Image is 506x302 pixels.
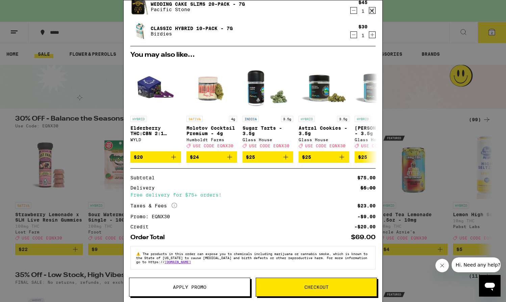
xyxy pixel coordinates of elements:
h2: You may also like... [130,52,376,58]
a: [DOMAIN_NAME] [165,260,191,264]
div: $5.00 [360,185,376,190]
div: Credit [130,224,153,229]
div: Glass House [355,137,405,142]
a: Open page for Elderberry THC:CBN 2:1 Gummies from WYLD [130,62,181,151]
button: Add to bag [299,151,349,163]
button: Increment [369,31,376,38]
img: Classic Hybrid 10-Pack - 7g [130,22,149,41]
p: Birdies [151,31,233,36]
div: $30 [358,24,368,29]
a: Wedding Cake Slims 20-Pack - 7g [151,1,245,7]
img: WYLD - Elderberry THC:CBN 2:1 Gummies [130,62,181,112]
div: 1 [358,33,368,38]
span: USE CODE EQNX30 [249,144,289,148]
div: $69.00 [351,234,376,241]
span: The products in this order can expose you to chemicals including marijuana or cannabis smoke, whi... [136,252,368,264]
img: Glass House - Donny Burger #5 - 3.5g [355,62,405,112]
button: Add to bag [186,151,237,163]
iframe: Button to launch messaging window [479,275,501,297]
a: Classic Hybrid 10-Pack - 7g [151,26,233,31]
span: $20 [134,154,143,160]
a: Open page for Molotov Cocktail Premium - 4g from Humboldt Farms [186,62,237,151]
span: ⚠️ [136,252,143,256]
div: Glass House [243,137,293,142]
p: INDICA [243,116,259,122]
p: SATIVA [186,116,203,122]
p: Pacific Stone [151,7,245,12]
div: $75.00 [357,175,376,180]
div: $23.00 [357,203,376,208]
div: Delivery [130,185,159,190]
div: WYLD [130,137,181,142]
button: Decrement [350,31,357,38]
span: $25 [302,154,311,160]
a: Open page for Donny Burger #5 - 3.5g from Glass House [355,62,405,151]
span: $25 [358,154,367,160]
p: Molotov Cocktail Premium - 4g [186,125,237,136]
iframe: Close message [435,259,449,272]
div: -$9.00 [357,214,376,219]
button: Checkout [256,278,377,297]
div: -$20.00 [354,224,376,229]
span: Checkout [304,285,329,290]
img: Humboldt Farms - Molotov Cocktail Premium - 4g [186,62,237,112]
span: USE CODE EQNX30 [305,144,346,148]
p: 3.5g [337,116,349,122]
button: Add to bag [355,151,405,163]
p: Sugar Tarts - 3.5g [243,125,293,136]
div: Free delivery for $75+ orders! [130,193,376,197]
div: Subtotal [130,175,159,180]
p: 4g [229,116,237,122]
span: USE CODE EQNX30 [361,144,402,148]
div: 1 [358,8,368,14]
div: Humboldt Farms [186,137,237,142]
span: USE CODE EQNX30 [193,144,233,148]
button: Decrement [350,7,357,14]
button: Add to bag [243,151,293,163]
div: Order Total [130,234,170,241]
iframe: Message from company [452,257,501,272]
p: Elderberry THC:CBN 2:1 Gummies [130,125,181,136]
p: HYBRID [355,116,371,122]
p: HYBRID [299,116,315,122]
a: Open page for Astral Cookies - 3.5g from Glass House [299,62,349,151]
img: Glass House - Astral Cookies - 3.5g [299,62,349,112]
button: Apply Promo [129,278,250,297]
img: Glass House - Sugar Tarts - 3.5g [243,62,293,112]
div: Promo: EQNX30 [130,214,175,219]
div: Taxes & Fees [130,203,177,209]
button: Add to bag [130,151,181,163]
div: Glass House [299,137,349,142]
p: 3.5g [281,116,293,122]
p: Astral Cookies - 3.5g [299,125,349,136]
span: $24 [190,154,199,160]
span: $25 [246,154,255,160]
p: [PERSON_NAME] #5 - 3.5g [355,125,405,136]
a: Open page for Sugar Tarts - 3.5g from Glass House [243,62,293,151]
span: Apply Promo [173,285,206,290]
